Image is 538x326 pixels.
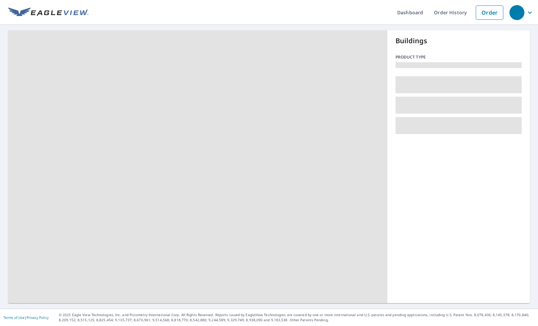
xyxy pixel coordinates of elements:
p: © 2025 Eagle View Technologies, Inc. and Pictometry International Corp. All Rights Reserved. Repo... [59,312,535,323]
a: Order [476,5,503,20]
p: | [3,315,49,320]
img: EV Logo [8,7,88,18]
p: Buildings [396,36,522,46]
a: Privacy Policy [27,315,49,320]
p: Product type [396,54,522,60]
a: Terms of Use [3,315,24,320]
